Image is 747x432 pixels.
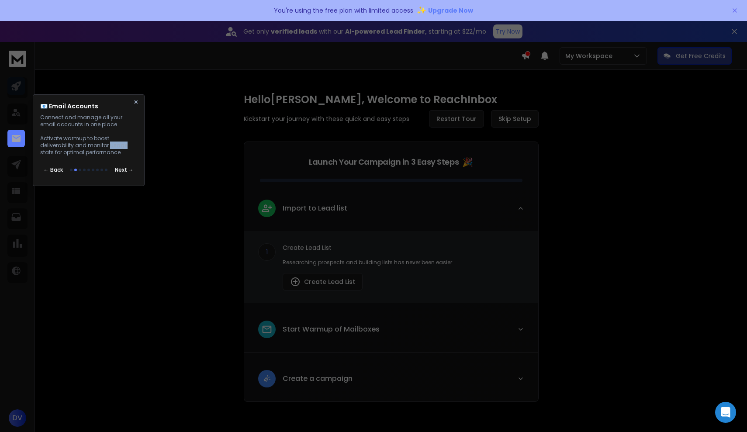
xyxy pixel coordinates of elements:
p: Connect and manage all your email accounts in one place. Activate warmup to boost deliverability ... [40,114,137,156]
div: leadImport to Lead list [244,231,538,303]
p: Start Warmup of Mailboxes [283,324,380,335]
p: Get only with our starting at $22/mo [243,27,486,36]
p: Get Free Credits [676,52,726,60]
img: logo [9,51,26,67]
strong: AI-powered Lead Finder, [345,27,427,36]
p: Import to Lead list [283,203,347,214]
button: Try Now [493,24,522,38]
span: ✨ [417,4,426,17]
p: Try Now [496,27,520,36]
img: lead [290,276,301,287]
button: × [133,98,139,106]
button: Restart Tour [429,110,484,128]
span: 🎉 [462,156,473,168]
button: Skip Setup [491,110,539,128]
img: lead [261,203,273,214]
button: ← Back [40,161,66,179]
button: Next → [111,161,137,179]
img: lead [261,324,273,335]
button: ✨Upgrade Now [417,2,473,19]
p: Launch Your Campaign in 3 Easy Steps [309,156,459,168]
div: 1 [258,243,276,261]
button: DV [9,409,26,427]
span: Upgrade Now [428,6,473,15]
span: Skip Setup [498,114,531,123]
strong: verified leads [271,27,317,36]
p: My Workspace [565,52,616,60]
p: Researching prospects and building lists has never been easier. [283,259,524,266]
div: Open Intercom Messenger [715,402,736,423]
p: Kickstart your journey with these quick and easy steps [244,114,409,123]
p: You're using the free plan with limited access [274,6,413,15]
p: Create Lead List [283,243,524,252]
button: Create Lead List [283,273,363,290]
h1: Hello [PERSON_NAME] , Welcome to ReachInbox [244,93,539,107]
button: leadImport to Lead list [244,193,538,231]
button: leadCreate a campaign [244,363,538,401]
img: lead [261,373,273,384]
p: Create a campaign [283,373,353,384]
h4: 📧 Email Accounts [40,102,98,111]
button: Get Free Credits [657,47,732,65]
button: leadStart Warmup of Mailboxes [244,314,538,352]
